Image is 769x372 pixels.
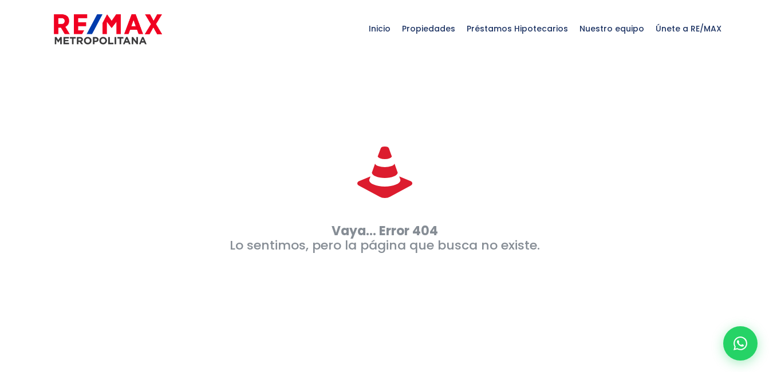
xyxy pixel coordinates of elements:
span: Nuestro equipo [574,11,650,46]
span: Préstamos Hipotecarios [461,11,574,46]
span: Inicio [363,11,396,46]
span: Propiedades [396,11,461,46]
span: Únete a RE/MAX [650,11,727,46]
strong: Vaya... Error 404 [332,222,438,240]
p: Lo sentimos, pero la página que busca no existe. [42,224,727,252]
img: remax-metropolitana-logo [54,12,162,46]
